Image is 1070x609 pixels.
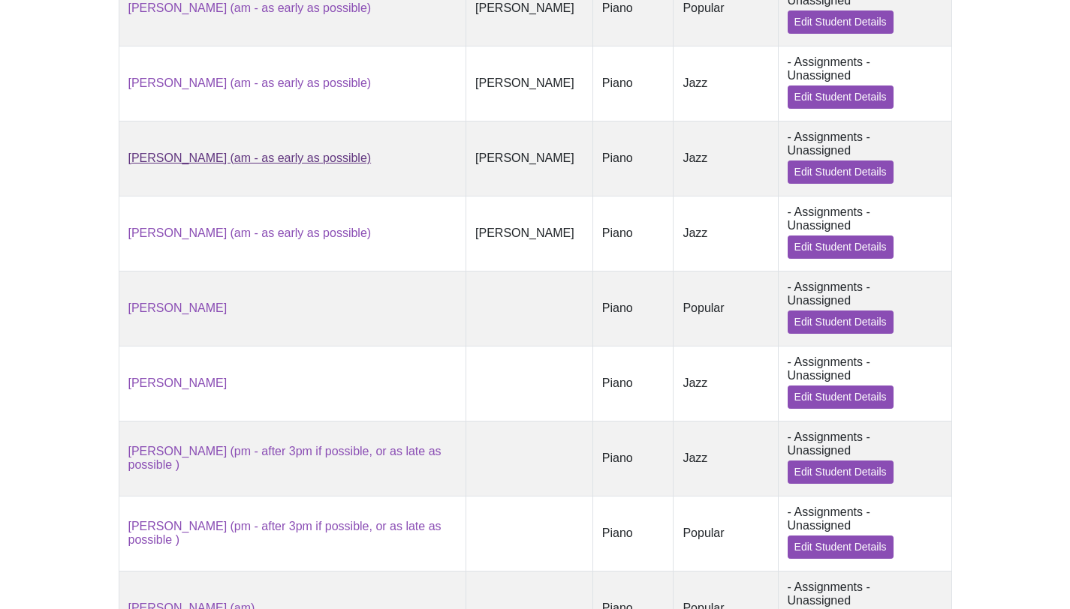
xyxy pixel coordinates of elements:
[592,421,674,496] td: Piano
[466,121,593,196] td: [PERSON_NAME]
[592,121,674,196] td: Piano
[778,496,951,571] td: - Assignments - Unassigned
[778,121,951,196] td: - Assignments - Unassigned
[788,385,894,409] a: Edit Student Details
[592,196,674,271] td: Piano
[788,10,894,34] a: Edit Student Details
[788,535,894,559] a: Edit Student Details
[466,46,593,121] td: [PERSON_NAME]
[128,76,372,89] a: [PERSON_NAME] (am - as early as possible)
[778,421,951,496] td: - Assignments - Unassigned
[778,346,951,421] td: - Assignments - Unassigned
[128,151,372,164] a: [PERSON_NAME] (am - as early as possible)
[778,46,951,121] td: - Assignments - Unassigned
[788,310,894,334] a: Edit Student Details
[788,460,894,484] a: Edit Student Details
[674,46,778,121] td: Jazz
[674,121,778,196] td: Jazz
[788,235,894,259] a: Edit Student Details
[674,196,778,271] td: Jazz
[674,496,778,571] td: Popular
[788,85,894,109] a: Edit Student Details
[674,421,778,496] td: Jazz
[466,196,593,271] td: [PERSON_NAME]
[592,46,674,121] td: Piano
[128,301,228,314] a: [PERSON_NAME]
[592,346,674,421] td: Piano
[128,1,372,14] a: [PERSON_NAME] (am - as early as possible)
[128,520,442,546] a: [PERSON_NAME] (pm - after 3pm if possible, or as late as possible )
[592,271,674,346] td: Piano
[788,160,894,184] a: Edit Student Details
[128,445,442,471] a: [PERSON_NAME] (pm - after 3pm if possible, or as late as possible )
[674,271,778,346] td: Popular
[128,226,372,239] a: [PERSON_NAME] (am - as early as possible)
[128,376,228,389] a: [PERSON_NAME]
[778,271,951,346] td: - Assignments - Unassigned
[592,496,674,571] td: Piano
[674,346,778,421] td: Jazz
[778,196,951,271] td: - Assignments - Unassigned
